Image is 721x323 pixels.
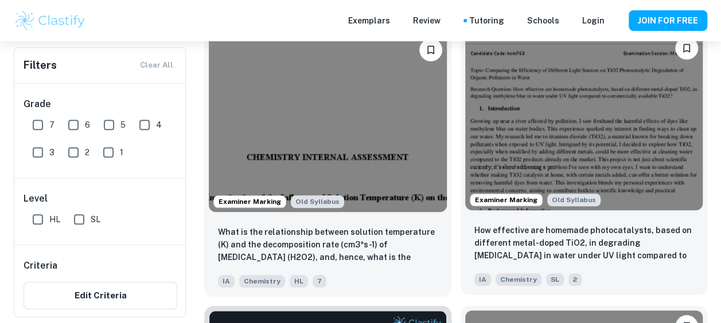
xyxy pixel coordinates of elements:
button: Help and Feedback [614,18,619,23]
p: Exemplars [348,14,390,27]
span: 6 [85,119,90,131]
a: Examiner MarkingStarting from the May 2025 session, the Chemistry IA requirements have changed. I... [204,29,451,297]
p: How effective are homemade photocatalysts, based on different metal-doped TiO2, in degrading meth... [474,224,694,263]
h6: Filters [24,57,57,73]
span: 1 [120,146,123,159]
span: 5 [120,119,126,131]
span: HL [49,213,60,226]
div: Starting from the May 2025 session, the Chemistry IA requirements have changed. It's OK to refer ... [291,195,344,208]
span: SL [91,213,100,226]
div: Starting from the May 2025 session, the Chemistry IA requirements have changed. It's OK to refer ... [547,194,601,206]
span: IA [474,273,491,286]
span: Old Syllabus [547,194,601,206]
h6: Grade [24,97,177,111]
p: What is the relationship between solution temperature (K) and the decomposition rate (cm3*s-1) of... [218,226,438,265]
span: IA [218,275,235,287]
span: Examiner Marking [214,196,286,207]
h6: Criteria [24,259,57,273]
h6: Level [24,192,177,206]
p: Review [413,14,441,27]
span: Chemistry [496,273,541,286]
img: Chemistry IA example thumbnail: What is the relationship between solutio [209,34,447,212]
a: Tutoring [469,14,504,27]
button: JOIN FOR FREE [629,10,707,31]
button: Edit Criteria [24,282,177,309]
span: 2 [568,273,582,286]
span: 7 [49,119,54,131]
button: Please log in to bookmark exemplars [419,38,442,61]
img: Clastify logo [14,9,87,32]
span: Old Syllabus [291,195,344,208]
img: Chemistry IA example thumbnail: How effective are homemade photocatalyst [465,32,703,210]
a: Schools [527,14,559,27]
span: 3 [49,146,54,159]
button: Please log in to bookmark exemplars [675,37,698,60]
span: Examiner Marking [470,195,542,205]
span: SL [546,273,564,286]
span: 2 [85,146,89,159]
a: Examiner MarkingStarting from the May 2025 session, the Chemistry IA requirements have changed. I... [461,29,708,297]
span: Chemistry [239,275,285,287]
span: HL [290,275,308,287]
a: Login [582,14,605,27]
span: 7 [313,275,326,287]
span: 4 [156,119,162,131]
